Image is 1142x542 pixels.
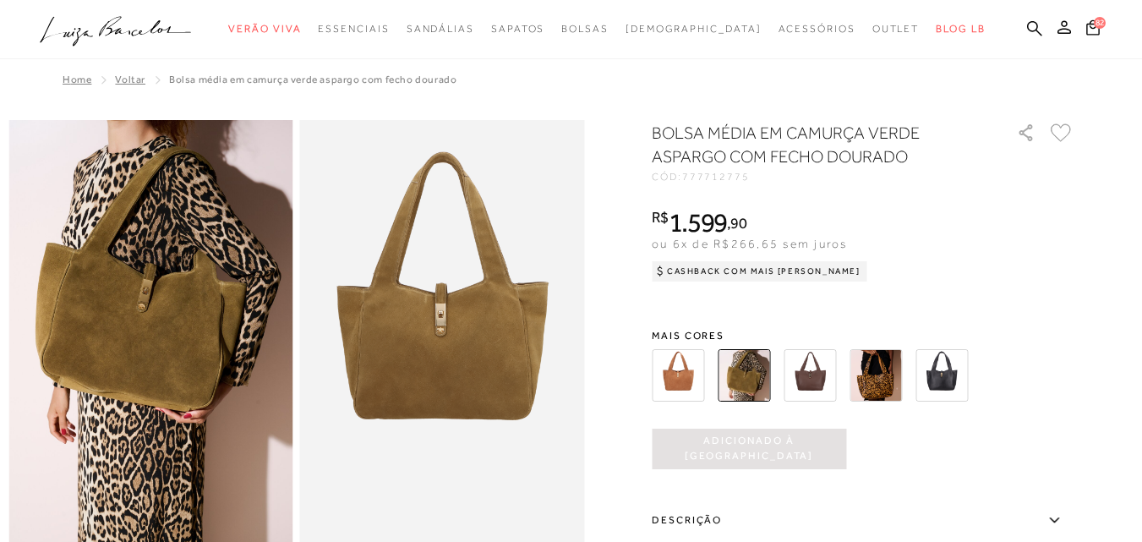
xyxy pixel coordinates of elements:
[63,74,91,85] a: Home
[718,349,770,402] img: BOLSA MÉDIA EM CAMURÇA VERDE ASPARGO COM FECHO DOURADO
[491,14,544,45] a: categoryNavScreenReaderText
[727,216,746,231] i: ,
[228,14,301,45] a: categoryNavScreenReaderText
[318,23,389,35] span: Essenciais
[936,14,985,45] a: BLOG LB
[652,331,1074,341] span: Mais cores
[682,171,750,183] span: 777712775
[407,23,474,35] span: Sandálias
[872,14,920,45] a: categoryNavScreenReaderText
[652,261,867,282] div: Cashback com Mais [PERSON_NAME]
[169,74,456,85] span: BOLSA MÉDIA EM CAMURÇA VERDE ASPARGO COM FECHO DOURADO
[872,23,920,35] span: Outlet
[652,237,847,250] span: ou 6x de R$266,65 sem juros
[626,23,762,35] span: [DEMOGRAPHIC_DATA]
[669,207,728,238] span: 1.599
[228,23,301,35] span: Verão Viva
[652,210,669,225] i: R$
[561,14,609,45] a: categoryNavScreenReaderText
[652,121,969,168] h1: BOLSA MÉDIA EM CAMURÇA VERDE ASPARGO COM FECHO DOURADO
[652,349,704,402] img: BOLSA MÉDIA EM CAMURÇA CARAMELO COM FECHO DOURADO
[779,14,855,45] a: categoryNavScreenReaderText
[652,429,846,469] button: Adicionado à [GEOGRAPHIC_DATA]
[730,214,746,232] span: 90
[915,349,968,402] img: BOLSA MÉDIA EM COURO PRETO COM FECHO DOURADO
[1094,16,1106,28] span: 82
[850,349,902,402] img: BOLSA MÉDIA EM COURO ONÇA COM FECHO DOURADO
[936,23,985,35] span: BLOG LB
[784,349,836,402] img: BOLSA MÉDIA EM COURO CAFÉ COM FECHO DOURADO
[652,172,990,182] div: CÓD:
[318,14,389,45] a: categoryNavScreenReaderText
[561,23,609,35] span: Bolsas
[652,434,846,463] span: Adicionado à [GEOGRAPHIC_DATA]
[1081,18,1106,41] button: 82
[626,14,762,45] a: noSubCategoriesText
[115,74,145,85] a: Voltar
[491,23,544,35] span: Sapatos
[779,23,855,35] span: Acessórios
[407,14,474,45] a: categoryNavScreenReaderText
